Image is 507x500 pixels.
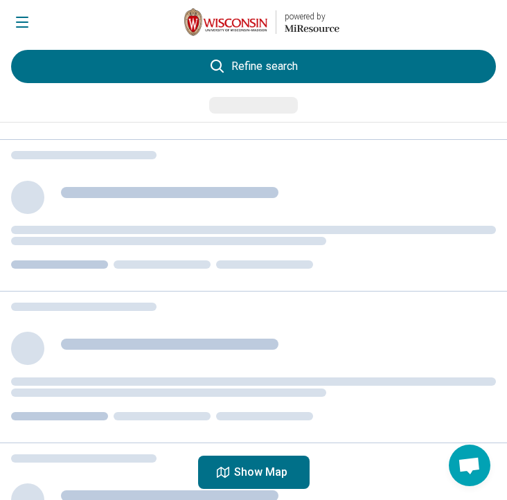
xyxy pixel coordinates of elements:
[198,456,310,489] button: Show Map
[14,14,30,30] button: Navigations
[209,98,254,111] span: Loading...
[184,6,339,39] a: University of Wisconsin-Madisonpowered by
[449,445,490,486] div: Open chat
[184,6,267,39] img: University of Wisconsin-Madison
[285,10,339,23] div: powered by
[11,50,496,83] button: Refine search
